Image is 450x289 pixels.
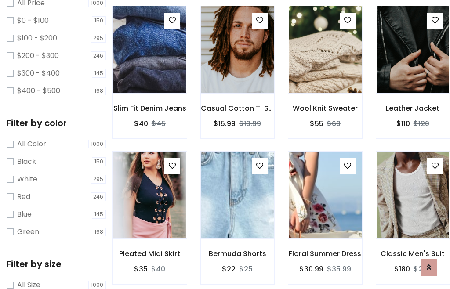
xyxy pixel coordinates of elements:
[239,119,261,129] del: $19.99
[17,191,30,202] label: Red
[376,104,450,112] h6: Leather Jacket
[17,68,60,79] label: $300 - $400
[17,156,36,167] label: Black
[91,192,106,201] span: 246
[91,175,106,184] span: 295
[17,51,59,61] label: $200 - $300
[414,264,432,274] del: $200
[17,139,46,149] label: All Color
[152,119,166,129] del: $45
[92,210,106,219] span: 145
[92,157,106,166] span: 150
[91,34,106,43] span: 295
[222,265,236,273] h6: $22
[113,249,187,258] h6: Pleated Midi Skirt
[376,249,450,258] h6: Classic Men's Suit
[17,174,37,184] label: White
[201,249,275,258] h6: Bermuda Shorts
[17,227,39,237] label: Green
[396,119,410,128] h6: $110
[17,33,57,43] label: $100 - $200
[113,104,187,112] h6: Slim Fit Denim Jeans
[288,104,362,112] h6: Wool Knit Sweater
[92,69,106,78] span: 145
[92,16,106,25] span: 150
[239,264,253,274] del: $25
[17,209,32,220] label: Blue
[92,228,106,236] span: 168
[17,15,49,26] label: $0 - $100
[88,140,106,148] span: 1000
[327,119,341,129] del: $60
[134,265,148,273] h6: $35
[92,87,106,95] span: 168
[134,119,148,128] h6: $40
[151,264,165,274] del: $40
[288,249,362,258] h6: Floral Summer Dress
[327,264,351,274] del: $35.99
[7,118,106,128] h5: Filter by color
[299,265,323,273] h6: $30.99
[214,119,236,128] h6: $15.99
[7,259,106,269] h5: Filter by size
[91,51,106,60] span: 246
[201,104,275,112] h6: Casual Cotton T-Shirt
[414,119,429,129] del: $120
[394,265,410,273] h6: $180
[310,119,323,128] h6: $55
[17,86,60,96] label: $400 - $500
